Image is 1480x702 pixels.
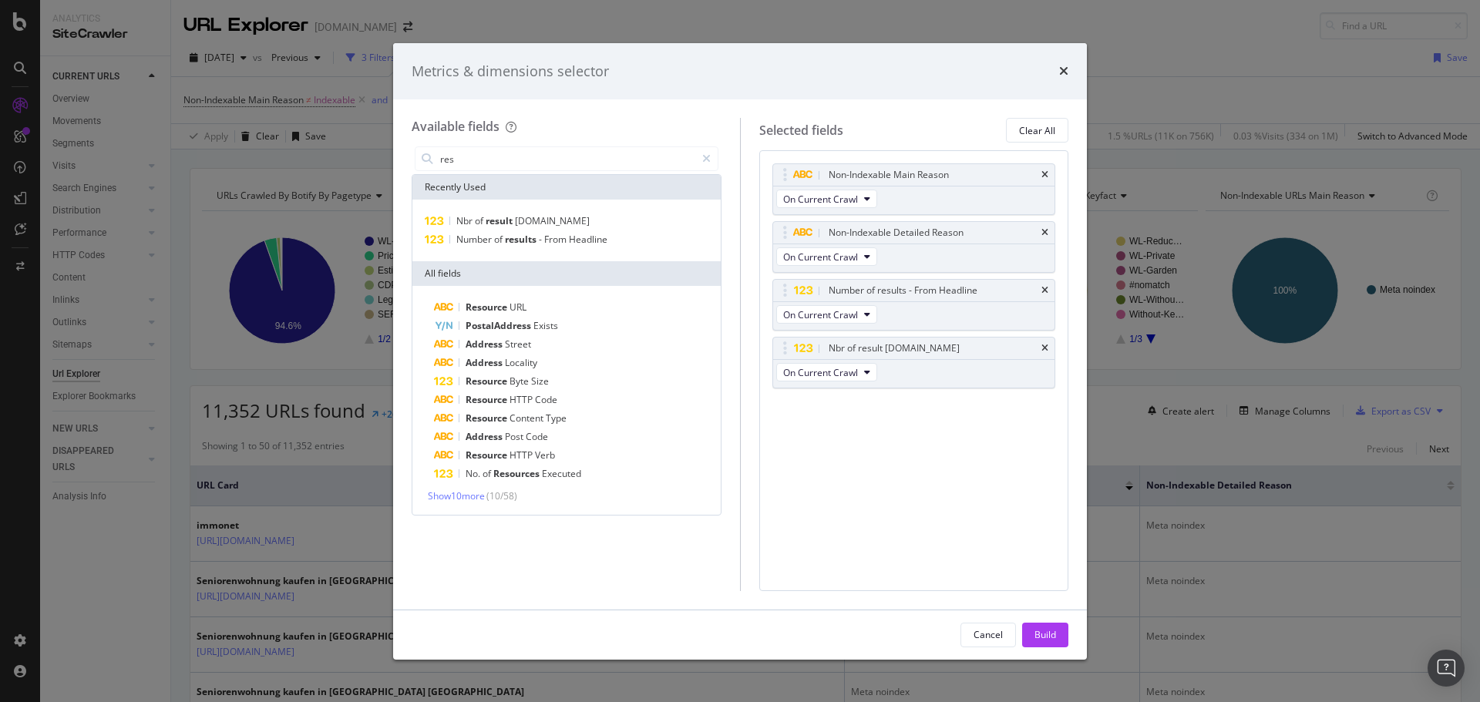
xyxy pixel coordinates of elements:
[412,118,499,135] div: Available fields
[531,375,549,388] span: Size
[428,489,485,502] span: Show 10 more
[510,375,531,388] span: Byte
[539,233,544,246] span: -
[483,467,493,480] span: of
[439,147,695,170] input: Search by field name
[493,467,542,480] span: Resources
[772,337,1056,388] div: Nbr of result [DOMAIN_NAME]timesOn Current Crawl
[393,43,1087,660] div: modal
[466,356,505,369] span: Address
[505,233,539,246] span: results
[505,338,531,351] span: Street
[776,305,877,324] button: On Current Crawl
[526,430,548,443] span: Code
[1041,170,1048,180] div: times
[505,430,526,443] span: Post
[535,448,555,462] span: Verb
[569,233,607,246] span: Headline
[494,233,505,246] span: of
[466,338,505,351] span: Address
[505,356,537,369] span: Locality
[510,448,535,462] span: HTTP
[542,467,581,480] span: Executed
[772,163,1056,215] div: Non-Indexable Main ReasontimesOn Current Crawl
[515,214,590,227] span: [DOMAIN_NAME]
[486,214,515,227] span: result
[466,411,510,425] span: Resource
[783,366,858,379] span: On Current Crawl
[466,467,483,480] span: No.
[829,283,977,298] div: Number of results - From Headline
[546,411,567,425] span: Type
[466,393,510,406] span: Resource
[960,623,1016,647] button: Cancel
[1059,62,1068,82] div: times
[456,233,494,246] span: Number
[776,190,877,208] button: On Current Crawl
[776,247,877,266] button: On Current Crawl
[783,250,858,264] span: On Current Crawl
[829,341,960,356] div: Nbr of result [DOMAIN_NAME]
[772,279,1056,331] div: Number of results - From HeadlinetimesOn Current Crawl
[776,363,877,381] button: On Current Crawl
[544,233,569,246] span: From
[974,628,1003,641] div: Cancel
[783,193,858,206] span: On Current Crawl
[1041,228,1048,237] div: times
[1041,286,1048,295] div: times
[412,175,721,200] div: Recently Used
[412,62,609,82] div: Metrics & dimensions selector
[829,167,949,183] div: Non-Indexable Main Reason
[466,319,533,332] span: PostalAddress
[412,261,721,286] div: All fields
[1019,124,1055,137] div: Clear All
[456,214,475,227] span: Nbr
[466,430,505,443] span: Address
[1034,628,1056,641] div: Build
[510,411,546,425] span: Content
[759,122,843,139] div: Selected fields
[466,448,510,462] span: Resource
[510,393,535,406] span: HTTP
[533,319,558,332] span: Exists
[535,393,557,406] span: Code
[783,308,858,321] span: On Current Crawl
[1006,118,1068,143] button: Clear All
[486,489,517,502] span: ( 10 / 58 )
[475,214,486,227] span: of
[829,225,964,240] div: Non-Indexable Detailed Reason
[466,301,510,314] span: Resource
[1041,344,1048,353] div: times
[510,301,526,314] span: URL
[1022,623,1068,647] button: Build
[466,375,510,388] span: Resource
[772,221,1056,273] div: Non-Indexable Detailed ReasontimesOn Current Crawl
[1428,650,1465,687] div: Open Intercom Messenger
